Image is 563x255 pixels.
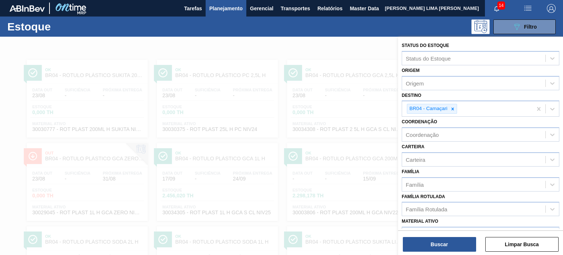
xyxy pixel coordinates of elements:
[402,43,449,48] label: Status do Estoque
[402,68,420,73] label: Origem
[406,156,425,163] div: Carteira
[7,22,113,31] h1: Estoque
[350,4,379,13] span: Master Data
[402,93,421,98] label: Destino
[497,1,505,10] span: 14
[402,169,419,174] label: Família
[402,219,438,224] label: Material ativo
[406,181,424,187] div: Família
[209,4,243,13] span: Planejamento
[250,4,273,13] span: Gerencial
[471,19,490,34] div: Pogramando: nenhum usuário selecionado
[407,104,449,113] div: BR04 - Camaçari
[402,194,445,199] label: Família Rotulada
[493,19,556,34] button: Filtro
[281,4,310,13] span: Transportes
[485,3,508,14] button: Notificações
[406,132,439,138] div: Coordenação
[184,4,202,13] span: Tarefas
[10,5,45,12] img: TNhmsLtSVTkK8tSr43FrP2fwEKptu5GPRR3wAAAABJRU5ErkJggg==
[402,144,424,149] label: Carteira
[523,4,532,13] img: userActions
[406,55,451,61] div: Status do Estoque
[547,4,556,13] img: Logout
[317,4,342,13] span: Relatórios
[406,80,424,86] div: Origem
[406,206,447,212] div: Família Rotulada
[402,119,437,124] label: Coordenação
[524,24,537,30] span: Filtro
